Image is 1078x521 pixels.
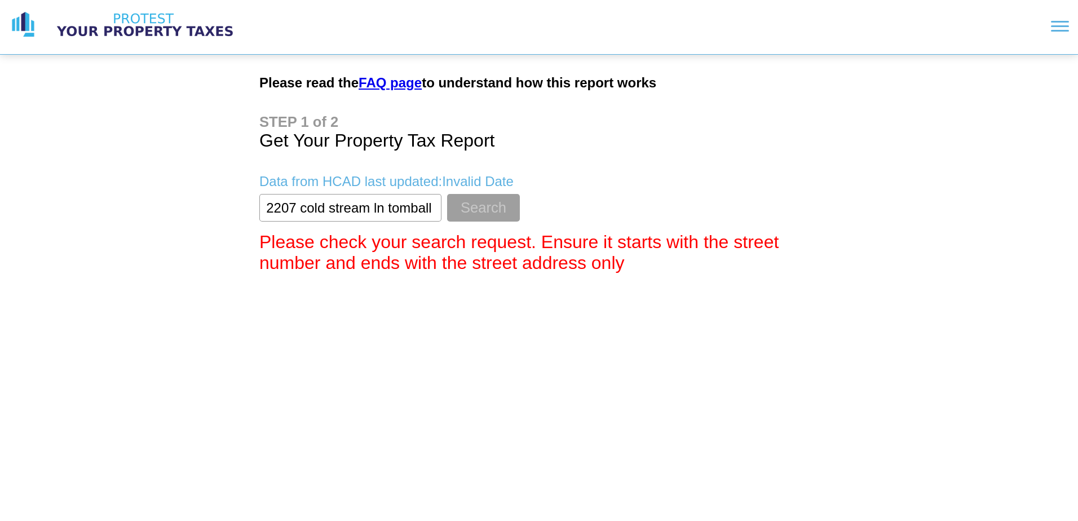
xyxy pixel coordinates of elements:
h2: Please read the to understand how this report works [259,75,819,91]
a: logo logo text [9,11,244,39]
h1: Get Your Property Tax Report [259,114,819,151]
input: Enter Property Address [259,194,441,222]
div: Please check your search request. Ensure it starts with the street number and ends with the stree... [259,232,819,273]
button: Search [447,194,520,222]
img: logo [9,11,37,39]
a: FAQ page [359,75,422,90]
p: Data from HCAD last updated: Invalid Date [259,174,819,189]
img: logo text [46,11,244,39]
